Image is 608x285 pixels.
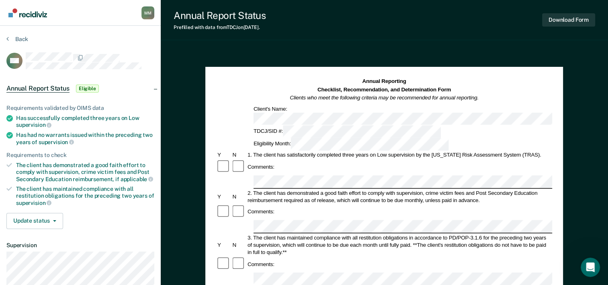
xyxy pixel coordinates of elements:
[231,151,246,159] div: N
[6,85,70,93] span: Annual Report Status
[246,189,552,204] div: 2. The client has demonstrated a good faith effort to comply with supervision, crime victim fees ...
[6,242,154,249] dt: Supervision
[252,138,450,151] div: Eligibility Month:
[16,186,154,206] div: The client has maintained compliance with all restitution obligations for the preceding two years of
[121,176,153,182] span: applicable
[231,193,246,200] div: N
[6,213,63,229] button: Update status
[216,151,231,159] div: Y
[141,6,154,19] div: M M
[6,35,28,43] button: Back
[216,193,231,200] div: Y
[16,122,51,128] span: supervision
[231,241,246,248] div: N
[76,85,99,93] span: Eligible
[252,126,442,138] div: TDCJ/SID #:
[39,139,74,145] span: supervision
[290,95,479,101] em: Clients who meet the following criteria may be recommended for annual reporting.
[246,260,276,268] div: Comments:
[246,151,552,159] div: 1. The client has satisfactorily completed three years on Low supervision by the [US_STATE] Risk ...
[246,163,276,171] div: Comments:
[6,152,154,159] div: Requirements to check
[8,8,47,17] img: Recidiviz
[581,258,600,277] iframe: Intercom live chat
[174,25,266,30] div: Prefilled with data from TDCJ on [DATE] .
[542,13,595,27] button: Download Form
[6,105,154,112] div: Requirements validated by OIMS data
[246,234,552,256] div: 3. The client has maintained compliance with all restitution obligations in accordance to PD/POP-...
[16,115,154,128] div: Has successfully completed three years on Low
[246,208,276,215] div: Comments:
[16,162,154,182] div: The client has demonstrated a good faith effort to comply with supervision, crime victim fees and...
[317,87,451,93] strong: Checklist, Recommendation, and Determination Form
[16,200,51,206] span: supervision
[141,6,154,19] button: Profile dropdown button
[362,78,406,85] strong: Annual Reporting
[16,132,154,145] div: Has had no warrants issued within the preceding two years of
[216,241,231,248] div: Y
[174,10,266,21] div: Annual Report Status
